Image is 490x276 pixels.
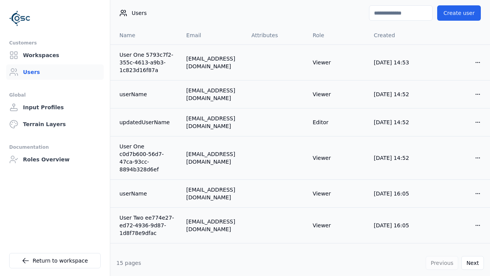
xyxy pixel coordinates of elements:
[119,118,174,126] a: updatedUserName
[186,250,239,265] div: [EMAIL_ADDRESS][DOMAIN_NAME]
[245,26,307,44] th: Attributes
[374,59,423,66] div: [DATE] 14:53
[367,26,429,44] th: Created
[119,214,174,237] a: User Two ee774e27-ed72-4936-9d87-1d8f78e9dfac
[437,5,481,21] button: Create user
[6,48,104,63] a: Workspaces
[6,117,104,132] a: Terrain Layers
[180,26,245,44] th: Email
[9,90,101,100] div: Global
[374,90,423,98] div: [DATE] 14:52
[313,190,362,197] div: Viewer
[9,38,101,48] div: Customers
[119,90,174,98] a: userName
[313,154,362,162] div: Viewer
[374,190,423,197] div: [DATE] 16:05
[313,59,362,66] div: Viewer
[313,90,362,98] div: Viewer
[186,150,239,166] div: [EMAIL_ADDRESS][DOMAIN_NAME]
[313,222,362,229] div: Viewer
[374,222,423,229] div: [DATE] 16:05
[116,260,141,266] span: 15 pages
[374,118,423,126] div: [DATE] 14:52
[307,26,368,44] th: Role
[186,186,239,201] div: [EMAIL_ADDRESS][DOMAIN_NAME]
[119,190,174,197] a: userName
[119,51,174,74] a: User One 5793c7f2-355c-4613-a9b3-1c823d16f87a
[119,143,174,173] a: User One c0d7b600-56d7-47ca-93cc-8894b328d6ef
[9,143,101,152] div: Documentation
[110,26,180,44] th: Name
[186,115,239,130] div: [EMAIL_ADDRESS][DOMAIN_NAME]
[461,256,484,270] button: Next
[313,118,362,126] div: Editor
[374,154,423,162] div: [DATE] 14:52
[6,64,104,80] a: Users
[186,218,239,233] div: [EMAIL_ADDRESS][DOMAIN_NAME]
[6,152,104,167] a: Roles Overview
[186,87,239,102] div: [EMAIL_ADDRESS][DOMAIN_NAME]
[132,9,147,17] span: Users
[9,253,101,268] a: Return to workspace
[9,8,31,29] img: Logo
[6,100,104,115] a: Input Profiles
[186,55,239,70] div: [EMAIL_ADDRESS][DOMAIN_NAME]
